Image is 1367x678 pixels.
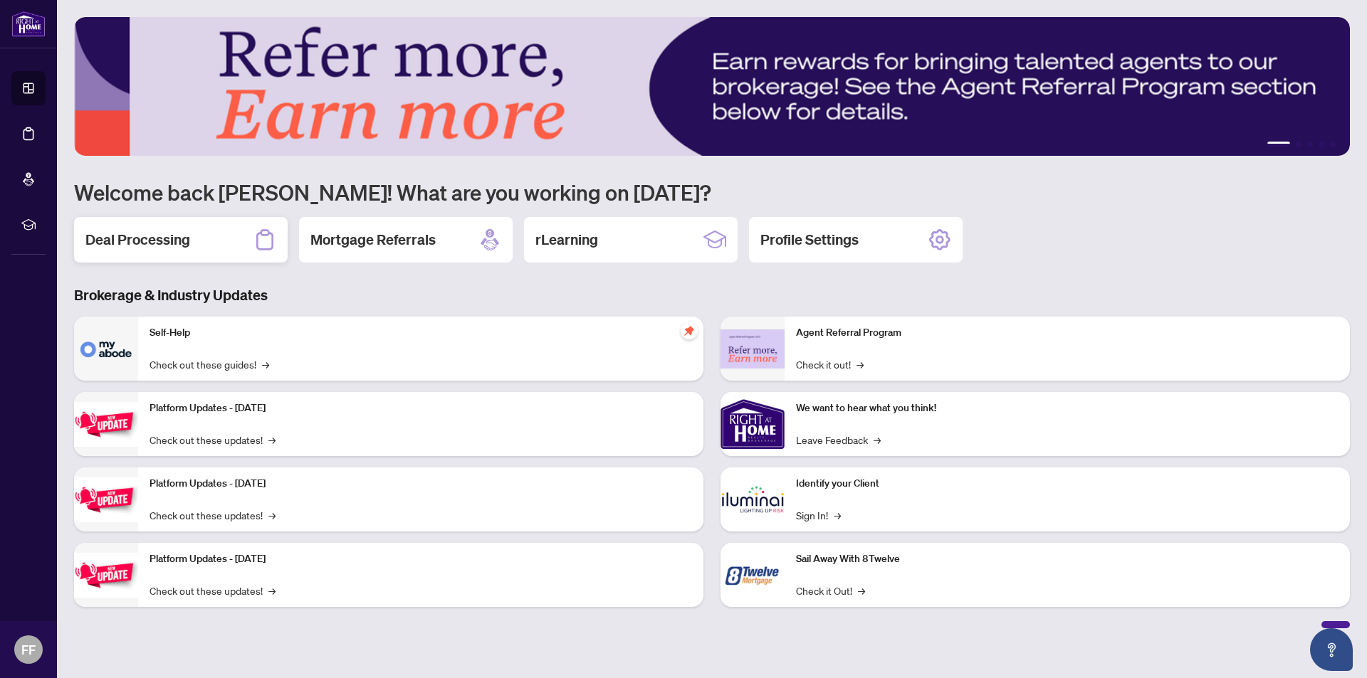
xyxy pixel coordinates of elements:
p: Identify your Client [796,476,1339,492]
span: → [268,432,276,447]
a: Check out these updates!→ [150,507,276,523]
img: Sail Away With 8Twelve [721,543,785,607]
p: Agent Referral Program [796,325,1339,341]
img: Identify your Client [721,467,785,531]
a: Leave Feedback→ [796,432,881,447]
span: → [858,583,865,598]
p: We want to hear what you think! [796,401,1339,416]
p: Platform Updates - [DATE] [150,401,692,416]
span: → [874,432,881,447]
a: Check out these updates!→ [150,432,276,447]
button: 3 [1307,142,1313,147]
button: 5 [1330,142,1336,147]
span: FF [21,640,36,660]
a: Check out these guides!→ [150,356,269,372]
a: Sign In!→ [796,507,841,523]
h2: Deal Processing [85,230,190,250]
span: → [268,507,276,523]
a: Check it Out!→ [796,583,865,598]
span: → [262,356,269,372]
a: Check out these updates!→ [150,583,276,598]
img: Self-Help [74,317,138,381]
img: Slide 0 [74,17,1350,156]
img: We want to hear what you think! [721,392,785,456]
img: logo [11,11,46,37]
p: Platform Updates - [DATE] [150,551,692,567]
p: Platform Updates - [DATE] [150,476,692,492]
h2: Profile Settings [760,230,859,250]
img: Platform Updates - July 21, 2025 [74,402,138,447]
span: → [857,356,864,372]
button: Open asap [1310,628,1353,671]
button: 4 [1319,142,1324,147]
h1: Welcome back [PERSON_NAME]! What are you working on [DATE]? [74,179,1350,206]
button: 1 [1267,142,1290,147]
a: Check it out!→ [796,356,864,372]
h3: Brokerage & Industry Updates [74,285,1350,305]
img: Platform Updates - July 8, 2025 [74,477,138,522]
button: 2 [1296,142,1301,147]
p: Sail Away With 8Twelve [796,551,1339,567]
span: → [268,583,276,598]
span: pushpin [681,322,698,339]
span: → [834,507,841,523]
h2: rLearning [535,230,598,250]
img: Agent Referral Program [721,329,785,369]
img: Platform Updates - June 23, 2025 [74,553,138,598]
h2: Mortgage Referrals [310,230,436,250]
p: Self-Help [150,325,692,341]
